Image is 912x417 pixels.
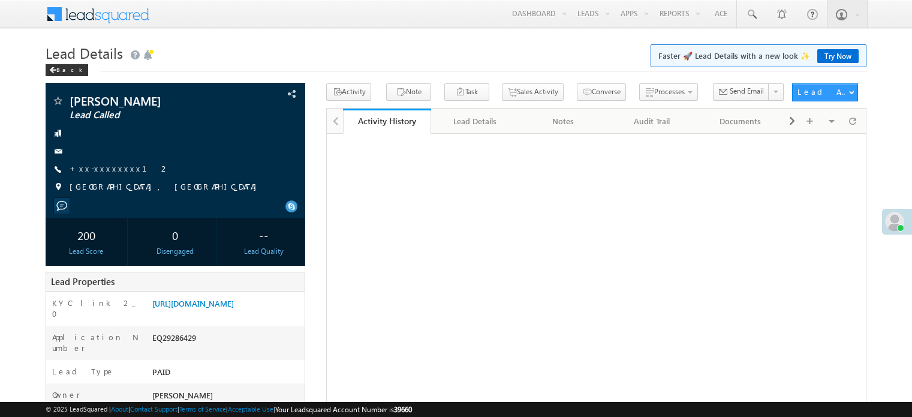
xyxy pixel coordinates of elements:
button: Processes [639,83,698,101]
span: Lead Properties [51,275,115,287]
label: KYC link 2_0 [52,298,140,319]
div: Disengaged [137,246,213,257]
a: Acceptable Use [228,405,273,413]
button: Converse [577,83,626,101]
span: Lead Called [70,109,230,121]
label: Lead Type [52,366,115,377]
button: Activity [326,83,371,101]
a: Notes [520,109,608,134]
span: Faster 🚀 Lead Details with a new look ✨ [658,50,859,62]
span: Lead Details [46,43,123,62]
div: Lead Actions [797,86,848,97]
button: Note [386,83,431,101]
a: Try Now [817,49,859,63]
label: Owner [52,389,80,400]
div: PAID [149,366,305,383]
div: -- [226,224,302,246]
div: 200 [49,224,124,246]
span: [PERSON_NAME] [70,95,230,107]
span: 39660 [394,405,412,414]
span: Processes [654,87,685,96]
a: Terms of Service [179,405,226,413]
a: +xx-xxxxxxxx12 [70,163,170,173]
button: Lead Actions [792,83,858,101]
button: Task [444,83,489,101]
a: Documents [697,109,785,134]
div: Lead Details [441,114,508,128]
div: Lead Quality [226,246,302,257]
a: Contact Support [130,405,177,413]
a: About [111,405,128,413]
span: [PERSON_NAME] [152,390,213,400]
a: Activity History [343,109,431,134]
button: Sales Activity [502,83,564,101]
button: Send Email [713,83,769,101]
a: Audit Trail [608,109,696,134]
a: Back [46,64,94,74]
span: Send Email [730,86,764,97]
div: 0 [137,224,213,246]
span: [GEOGRAPHIC_DATA], [GEOGRAPHIC_DATA] [70,181,263,193]
span: © 2025 LeadSquared | | | | | [46,404,412,415]
span: Your Leadsquared Account Number is [275,405,412,414]
div: EQ29286429 [149,332,305,349]
div: Documents [706,114,774,128]
a: [URL][DOMAIN_NAME] [152,298,234,308]
div: Notes [529,114,597,128]
label: Application Number [52,332,140,353]
div: Audit Trail [618,114,685,128]
div: Back [46,64,88,76]
div: Lead Score [49,246,124,257]
a: Lead Details [431,109,519,134]
div: Activity History [352,115,422,127]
